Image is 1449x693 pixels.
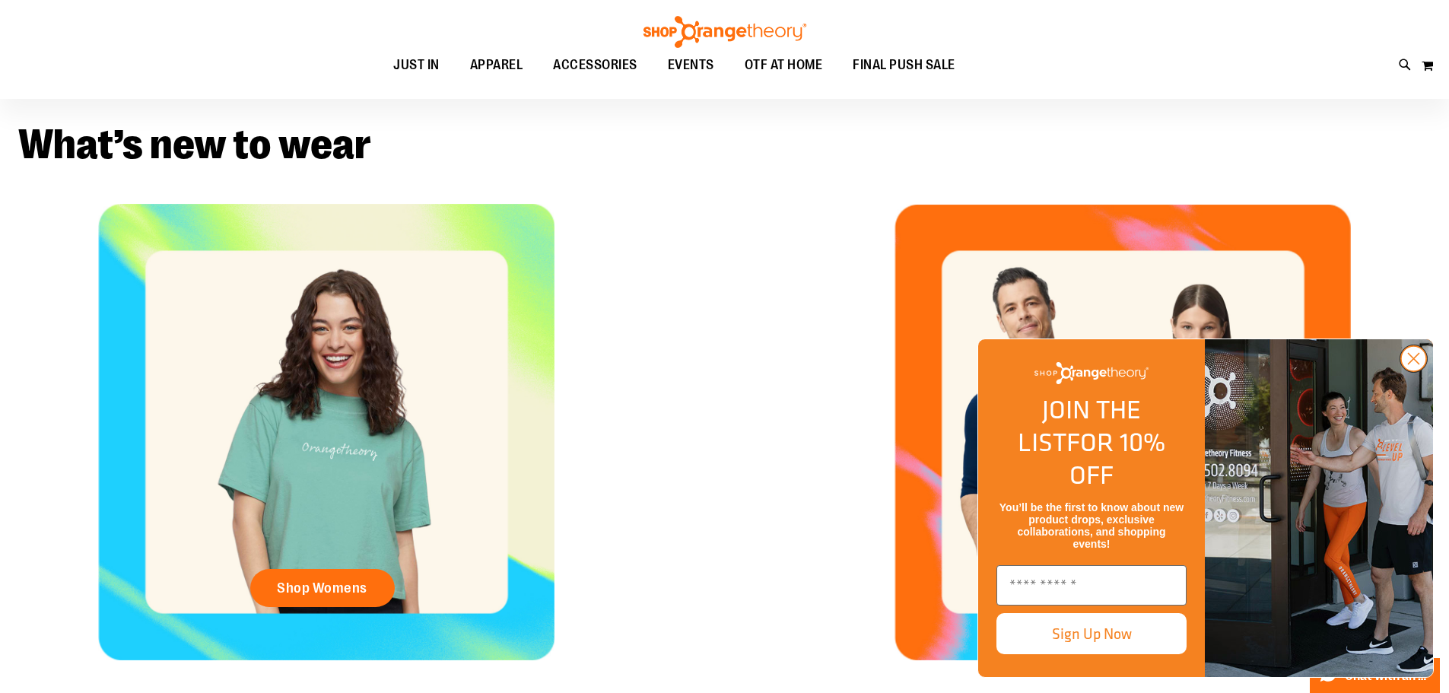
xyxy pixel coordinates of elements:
span: APPAREL [470,48,523,82]
img: Shop Orangetheory [641,16,809,48]
span: Shop Womens [277,580,367,596]
span: You’ll be the first to know about new product drops, exclusive collaborations, and shopping events! [999,501,1184,550]
span: JUST IN [393,48,440,82]
span: FOR 10% OFF [1066,423,1165,494]
input: Enter email [996,565,1187,606]
button: Sign Up Now [996,613,1187,654]
span: FINAL PUSH SALE [853,48,955,82]
span: OTF AT HOME [745,48,823,82]
button: Close dialog [1400,345,1428,373]
span: ACCESSORIES [553,48,637,82]
img: Shop Orangetheory [1034,362,1149,384]
a: Shop Womens [250,569,395,607]
img: Shop Orangtheory [1205,339,1433,677]
span: JOIN THE LIST [1018,390,1141,461]
span: EVENTS [668,48,714,82]
div: FLYOUT Form [962,323,1449,693]
h2: What’s new to wear [18,124,1431,166]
